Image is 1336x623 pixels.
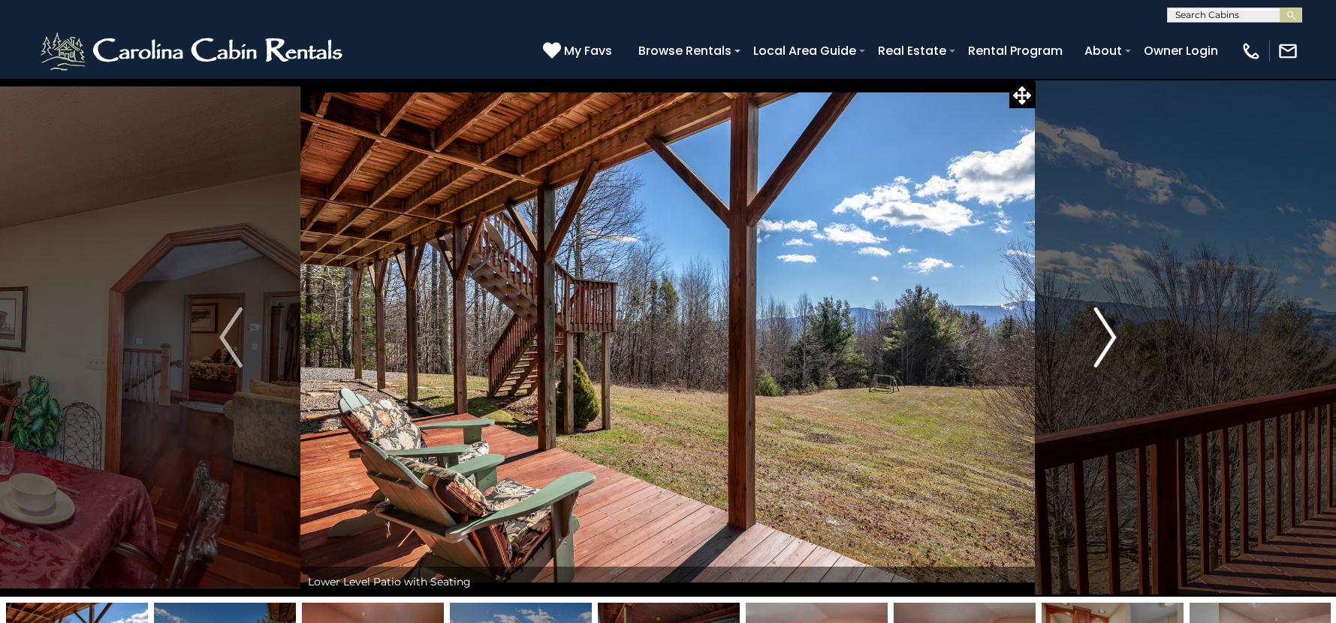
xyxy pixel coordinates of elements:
[1241,41,1262,62] img: phone-regular-white.png
[161,78,301,597] button: Previous
[870,38,954,64] a: Real Estate
[543,41,616,61] a: My Favs
[631,38,739,64] a: Browse Rentals
[961,38,1070,64] a: Rental Program
[746,38,864,64] a: Local Area Guide
[564,41,612,60] span: My Favs
[300,567,1035,597] div: Lower Level Patio with Seating
[1036,78,1175,597] button: Next
[1077,38,1129,64] a: About
[219,307,242,367] img: arrow
[1093,307,1116,367] img: arrow
[1136,38,1226,64] a: Owner Login
[38,29,349,74] img: White-1-2.png
[1277,41,1298,62] img: mail-regular-white.png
